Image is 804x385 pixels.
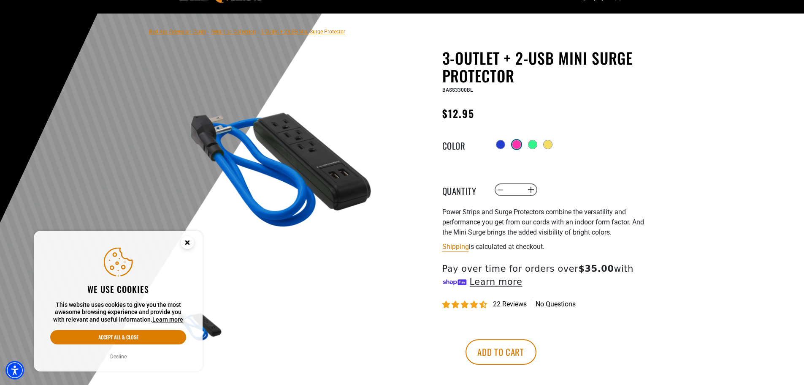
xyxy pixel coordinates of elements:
h1: 3-Outlet + 2-USB Mini Surge Protector [442,49,649,85]
button: Add to cart [466,339,536,365]
button: Decline [108,352,129,361]
a: Shipping [442,243,469,251]
span: › [208,29,209,35]
aside: Cookie Consent [34,231,203,372]
span: 3-Outlet + 2-USB Mini Surge Protector [261,29,345,35]
span: › [257,29,259,35]
div: Accessibility Menu [5,361,24,380]
p: Power Strips and Surge Protectors combine the versatility and performance you get from our cords ... [442,207,649,238]
span: 4.36 stars [442,301,489,309]
button: Accept all & close [50,330,186,344]
a: Bad Ass Extension Cords [149,29,206,35]
span: No questions [536,300,576,309]
div: is calculated at checkout. [442,241,649,252]
a: This website uses cookies to give you the most awesome browsing experience and provide you with r... [152,316,183,323]
nav: breadcrumbs [149,26,345,36]
button: Close this option [172,231,203,257]
span: $12.95 [442,106,474,121]
span: BASS3300BL [442,87,473,93]
legend: Color [442,139,485,150]
label: Quantity [442,184,485,195]
a: Return to Collection [211,29,256,35]
span: 22 reviews [493,300,527,308]
h2: We use cookies [50,284,186,295]
img: blue [174,71,377,274]
p: This website uses cookies to give you the most awesome browsing experience and provide you with r... [50,301,186,324]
